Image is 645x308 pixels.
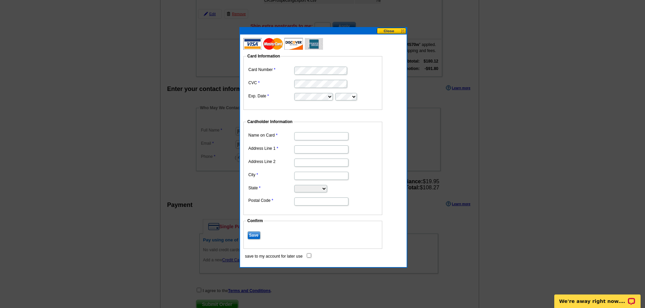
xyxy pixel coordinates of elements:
[248,231,260,239] input: Save
[245,253,303,259] label: save to my account for later use
[249,159,294,165] label: Address Line 2
[249,197,294,204] label: Postal Code
[249,185,294,191] label: State
[243,38,323,50] img: acceptedCards.gif
[550,287,645,308] iframe: LiveChat chat widget
[249,67,294,73] label: Card Number
[249,145,294,151] label: Address Line 1
[247,218,264,224] legend: Confirm
[249,172,294,178] label: City
[249,132,294,138] label: Name on Card
[247,53,281,59] legend: Card Information
[249,80,294,86] label: CVC
[247,119,293,125] legend: Cardholder Information
[249,93,294,99] label: Exp. Date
